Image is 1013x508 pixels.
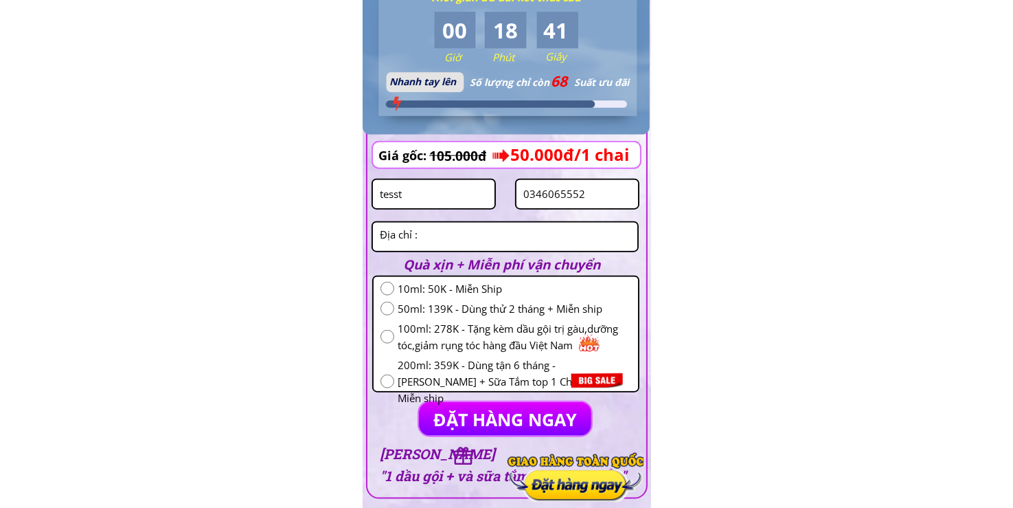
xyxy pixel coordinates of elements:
span: 50ml: 139K - Dùng thử 2 tháng + Miễn ship [398,300,631,317]
h2: Quà xịn + Miễn phí vận chuyển [404,254,619,275]
span: 68 [551,71,568,91]
span: 100ml: 278K - Tặng kèm dầu gội trị gàu,dưỡng tóc,giảm rụng tóc hàng đầu Việt Nam [398,320,631,353]
h3: Giá gốc: [378,146,431,166]
span: Nhanh tay lên [389,75,456,88]
h3: [PERSON_NAME] "1 dầu gội + và sữa tắm top 1 Châu Âu" [380,443,631,487]
h3: Giây [545,48,597,65]
span: Số lượng chỉ còn Suất ưu đãi [470,76,629,89]
h3: 105.000đ [429,143,501,169]
input: Họ và Tên: [376,180,491,208]
h3: 50.000đ/1 chai [510,142,683,168]
span: 10ml: 50K - Miễn Ship [398,280,631,297]
input: Số điện thoại: [520,180,635,208]
p: ĐẶT HÀNG NGAY [419,402,591,436]
h3: Phút [492,49,545,65]
span: 200ml: 359K - Dùng tận 6 tháng - [PERSON_NAME] + Sữa Tắm top 1 Châu Âu + Miễn ship [398,357,631,406]
h3: Giờ [444,49,497,65]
